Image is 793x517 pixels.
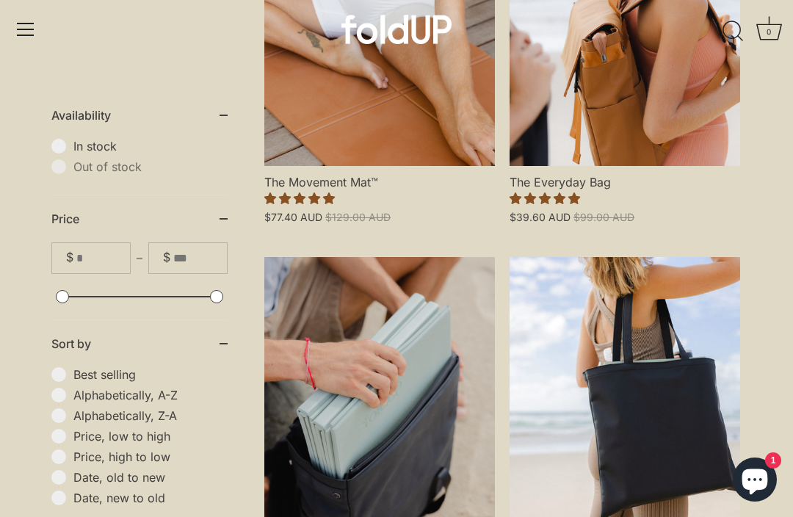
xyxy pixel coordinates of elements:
span: In stock [73,139,228,153]
span: Alphabetically, Z-A [73,408,228,423]
input: From [76,243,130,273]
a: The Everyday Bag 4.97 stars $39.60 AUD $99.00 AUD [510,166,740,224]
summary: Sort by [51,320,228,367]
div: 0 [761,24,776,39]
span: Date, new to old [73,491,228,505]
span: $ [163,250,170,264]
span: $99.00 AUD [573,211,634,223]
a: Search [717,15,749,48]
summary: Availability [51,92,228,139]
span: Date, old to new [73,470,228,485]
span: $39.60 AUD [510,211,571,223]
summary: Price [51,195,228,242]
span: The Movement Mat™ [264,166,495,190]
span: The Everyday Bag [510,166,740,190]
a: Menu [10,13,42,46]
inbox-online-store-chat: Shopify online store chat [728,458,781,505]
span: $77.40 AUD [264,211,322,223]
span: 4.86 stars [264,191,335,206]
span: 4.97 stars [510,191,580,206]
span: Price, low to high [73,429,228,444]
a: The Movement Mat™ 4.86 stars $77.40 AUD $129.00 AUD [264,166,495,224]
span: Out of stock [73,159,228,174]
span: Best selling [73,367,228,382]
span: $129.00 AUD [325,211,391,223]
span: Alphabetically, A-Z [73,388,228,402]
a: Cart [753,15,785,48]
span: $ [66,250,73,264]
input: To [173,243,227,273]
span: Price, high to low [73,449,228,464]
